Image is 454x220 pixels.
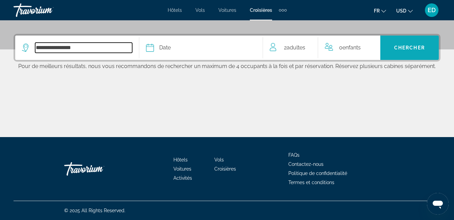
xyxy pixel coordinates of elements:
[14,1,81,19] a: Travorium
[14,62,440,69] p: Pour de meilleurs résultats, nous vous recommandons de rechercher un maximum de 4 occupants à la ...
[15,36,439,60] div: Search widget
[279,5,287,16] button: Extra navigation items
[173,175,192,181] a: Activités
[146,36,256,60] button: Select cruise date
[263,36,380,60] button: Travelers: 2 adults, 0 children
[342,44,361,51] span: Enfants
[288,171,347,176] a: Politique de confidentialité
[159,43,171,52] span: Date
[173,166,191,172] a: Voitures
[288,180,334,185] a: Termes et conditions
[218,7,236,13] a: Voitures
[380,36,439,60] button: Search
[214,157,224,162] a: Vols
[428,7,436,14] span: ED
[374,6,386,16] button: Change language
[396,8,406,14] span: USD
[35,43,132,53] input: Select cruise destination
[168,7,182,13] a: Hôtels
[214,166,236,172] a: Croisières
[374,8,380,14] span: fr
[423,3,440,17] button: User Menu
[64,159,132,179] a: Go Home
[287,44,305,51] span: Adultes
[284,43,305,52] span: 2
[250,7,272,13] a: Croisières
[339,43,361,52] span: 0
[64,208,125,213] span: © 2025 All Rights Reserved.
[394,45,425,50] span: Chercher
[396,6,413,16] button: Change currency
[173,157,188,162] a: Hôtels
[195,7,205,13] a: Vols
[288,152,300,158] a: FAQs
[288,161,324,167] a: Contactez-nous
[427,193,449,215] iframe: Bouton de lancement de la fenêtre de messagerie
